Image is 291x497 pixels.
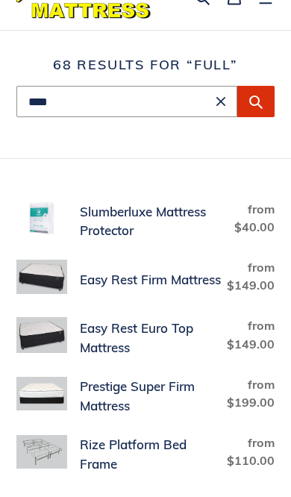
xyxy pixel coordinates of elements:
[16,316,275,358] a: Easy Rest Euro Top Mattress
[16,258,275,300] a: Easy Rest Firm Mattress
[237,86,275,117] button: Submit
[16,86,237,117] input: Search
[212,93,230,110] button: Clear search term
[16,434,275,475] a: Rize Platform Bed Frame
[16,375,275,417] a: Prestige Super Firm Mattress
[16,200,275,242] a: Slumberluxe Mattress Protector
[16,57,275,73] h1: 68 results for “full”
